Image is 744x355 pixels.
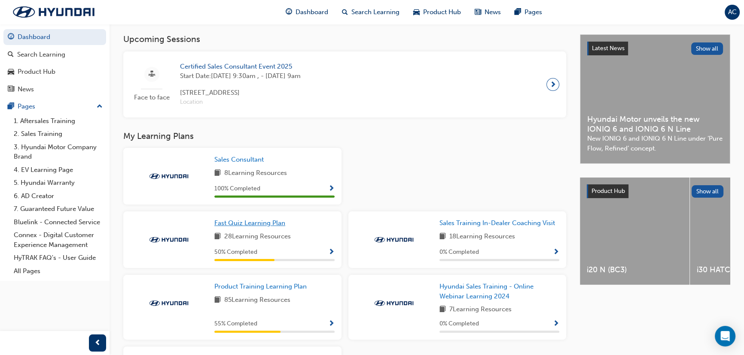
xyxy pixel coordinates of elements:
[180,62,301,72] span: Certified Sales Consultant Event 2025
[214,218,289,228] a: Fast Quiz Learning Plan
[592,187,625,195] span: Product Hub
[214,156,264,163] span: Sales Consultant
[370,235,418,244] img: Trak
[180,97,301,107] span: Location
[10,251,106,265] a: HyTRAK FAQ's - User Guide
[553,320,559,328] span: Show Progress
[130,58,559,111] a: Face to faceCertified Sales Consultant Event 2025Start Date:[DATE] 9:30am , - [DATE] 9am[STREET_A...
[4,3,103,21] img: Trak
[587,114,723,134] span: Hyundai Motor unveils the new IONIQ 6 and IONIQ 6 N Line
[692,185,724,198] button: Show all
[439,282,560,301] a: Hyundai Sales Training - Online Webinar Learning 2024
[145,172,192,181] img: Trak
[95,338,101,349] span: prev-icon
[8,33,14,41] span: guage-icon
[439,283,534,300] span: Hyundai Sales Training - Online Webinar Learning 2024
[10,114,106,128] a: 1. Aftersales Training
[8,86,14,93] span: news-icon
[8,51,14,59] span: search-icon
[224,295,290,306] span: 85 Learning Resources
[10,163,106,177] a: 4. EV Learning Page
[342,7,348,18] span: search-icon
[449,304,512,315] span: 7 Learning Resources
[439,232,446,242] span: book-icon
[515,7,521,18] span: pages-icon
[715,326,735,346] div: Open Intercom Messenger
[550,78,556,90] span: next-icon
[214,168,221,179] span: book-icon
[10,216,106,229] a: Bluelink - Connected Service
[553,249,559,256] span: Show Progress
[553,319,559,329] button: Show Progress
[296,7,328,17] span: Dashboard
[449,232,515,242] span: 18 Learning Resources
[123,131,566,141] h3: My Learning Plans
[17,50,65,60] div: Search Learning
[214,155,267,165] a: Sales Consultant
[10,190,106,203] a: 6. AD Creator
[10,176,106,190] a: 5. Hyundai Warranty
[10,141,106,163] a: 3. Hyundai Motor Company Brand
[130,93,173,102] span: Face to face
[485,7,501,17] span: News
[3,64,106,80] a: Product Hub
[224,232,291,242] span: 28 Learning Resources
[3,81,106,97] a: News
[286,7,292,18] span: guage-icon
[328,249,335,256] span: Show Progress
[214,282,310,292] a: Product Training Learning Plan
[328,320,335,328] span: Show Progress
[149,69,155,80] span: sessionType_FACE_TO_FACE-icon
[10,202,106,216] a: 7. Guaranteed Future Value
[123,34,566,44] h3: Upcoming Sessions
[468,3,508,21] a: news-iconNews
[224,168,287,179] span: 8 Learning Resources
[18,84,34,94] div: News
[406,3,468,21] a: car-iconProduct Hub
[214,247,257,257] span: 50 % Completed
[145,235,192,244] img: Trak
[214,283,307,290] span: Product Training Learning Plan
[553,247,559,258] button: Show Progress
[587,42,723,55] a: Latest NewsShow all
[279,3,335,21] a: guage-iconDashboard
[97,101,103,112] span: up-icon
[328,247,335,258] button: Show Progress
[439,247,479,257] span: 0 % Completed
[587,184,723,198] a: Product HubShow all
[423,7,461,17] span: Product Hub
[214,295,221,306] span: book-icon
[370,299,418,307] img: Trak
[180,71,301,81] span: Start Date: [DATE] 9:30am , - [DATE] 9am
[214,232,221,242] span: book-icon
[214,219,285,227] span: Fast Quiz Learning Plan
[587,265,683,275] span: i20 N (BC3)
[8,103,14,111] span: pages-icon
[214,184,260,194] span: 100 % Completed
[335,3,406,21] a: search-iconSearch Learning
[145,299,192,307] img: Trak
[475,7,481,18] span: news-icon
[508,3,549,21] a: pages-iconPages
[3,99,106,114] button: Pages
[587,134,723,153] span: New IONIQ 6 and IONIQ 6 N Line under ‘Pure Flow, Refined’ concept.
[180,88,301,98] span: [STREET_ADDRESS]
[328,185,335,193] span: Show Progress
[10,265,106,278] a: All Pages
[524,7,542,17] span: Pages
[439,319,479,329] span: 0 % Completed
[439,219,555,227] span: Sales Training In-Dealer Coaching Visit
[439,304,446,315] span: book-icon
[725,5,740,20] button: AC
[3,47,106,63] a: Search Learning
[580,177,689,285] a: i20 N (BC3)
[3,27,106,99] button: DashboardSearch LearningProduct HubNews
[351,7,399,17] span: Search Learning
[580,34,730,164] a: Latest NewsShow allHyundai Motor unveils the new IONIQ 6 and IONIQ 6 N LineNew IONIQ 6 and IONIQ ...
[10,127,106,141] a: 2. Sales Training
[439,218,558,228] a: Sales Training In-Dealer Coaching Visit
[328,319,335,329] button: Show Progress
[10,229,106,251] a: Connex - Digital Customer Experience Management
